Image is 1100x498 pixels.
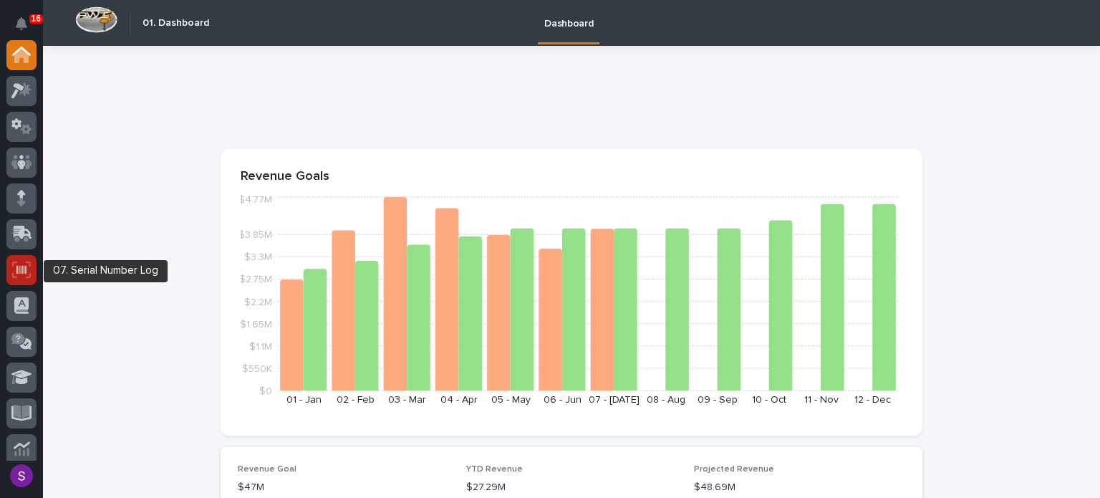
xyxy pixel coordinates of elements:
text: 05 - May [491,395,531,405]
tspan: $0 [259,386,272,396]
p: $48.69M [694,480,905,495]
p: 16 [32,14,41,24]
tspan: $2.2M [244,297,272,307]
tspan: $1.1M [249,341,272,351]
button: Notifications [6,9,37,39]
text: 07 - [DATE] [589,395,640,405]
text: 06 - Jun [544,395,582,405]
p: Revenue Goals [241,169,902,185]
text: 11 - Nov [804,395,839,405]
tspan: $4.77M [238,195,272,205]
text: 04 - Apr [440,395,478,405]
p: $27.29M [466,480,677,495]
tspan: $2.75M [239,274,272,284]
text: 03 - Mar [388,395,426,405]
button: users-avatar [6,461,37,491]
span: YTD Revenue [466,465,523,474]
span: Revenue Goal [238,465,296,474]
tspan: $550K [242,363,272,373]
div: Notifications16 [18,17,37,40]
tspan: $3.85M [238,230,272,240]
img: Workspace Logo [75,6,117,33]
text: 10 - Oct [752,395,786,405]
text: 12 - Dec [854,395,891,405]
h2: 01. Dashboard [143,17,209,29]
tspan: $1.65M [240,319,272,329]
text: 01 - Jan [286,395,322,405]
text: 09 - Sep [698,395,738,405]
text: 02 - Feb [337,395,375,405]
tspan: $3.3M [244,252,272,262]
span: Projected Revenue [694,465,774,474]
text: 08 - Aug [647,395,685,405]
p: $47M [238,480,449,495]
